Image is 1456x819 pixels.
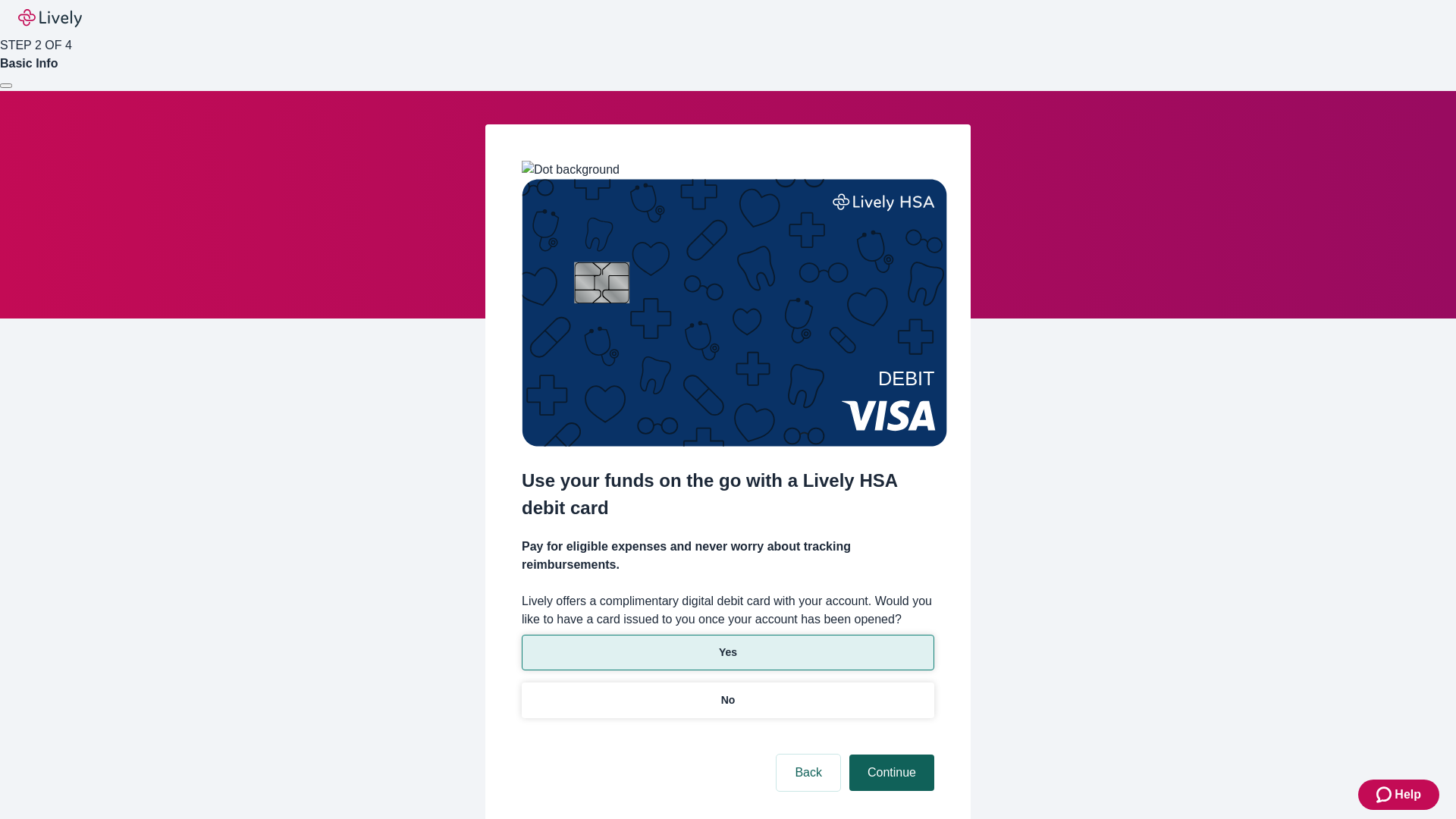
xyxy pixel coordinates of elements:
[522,179,947,447] img: Debit card
[18,9,82,27] img: Lively
[1376,786,1395,804] svg: Zendesk support icon
[1395,786,1421,804] span: Help
[522,467,934,522] h2: Use your funds on the go with a Lively HSA debit card
[522,161,620,179] img: Dot background
[777,755,840,791] button: Back
[849,755,934,791] button: Continue
[1358,780,1439,810] button: Zendesk support iconHelp
[719,645,737,661] p: Yes
[721,692,736,708] p: No
[522,635,934,670] button: Yes
[522,592,934,629] label: Lively offers a complimentary digital debit card with your account. Would you like to have a card...
[522,682,934,718] button: No
[522,538,934,574] h4: Pay for eligible expenses and never worry about tracking reimbursements.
